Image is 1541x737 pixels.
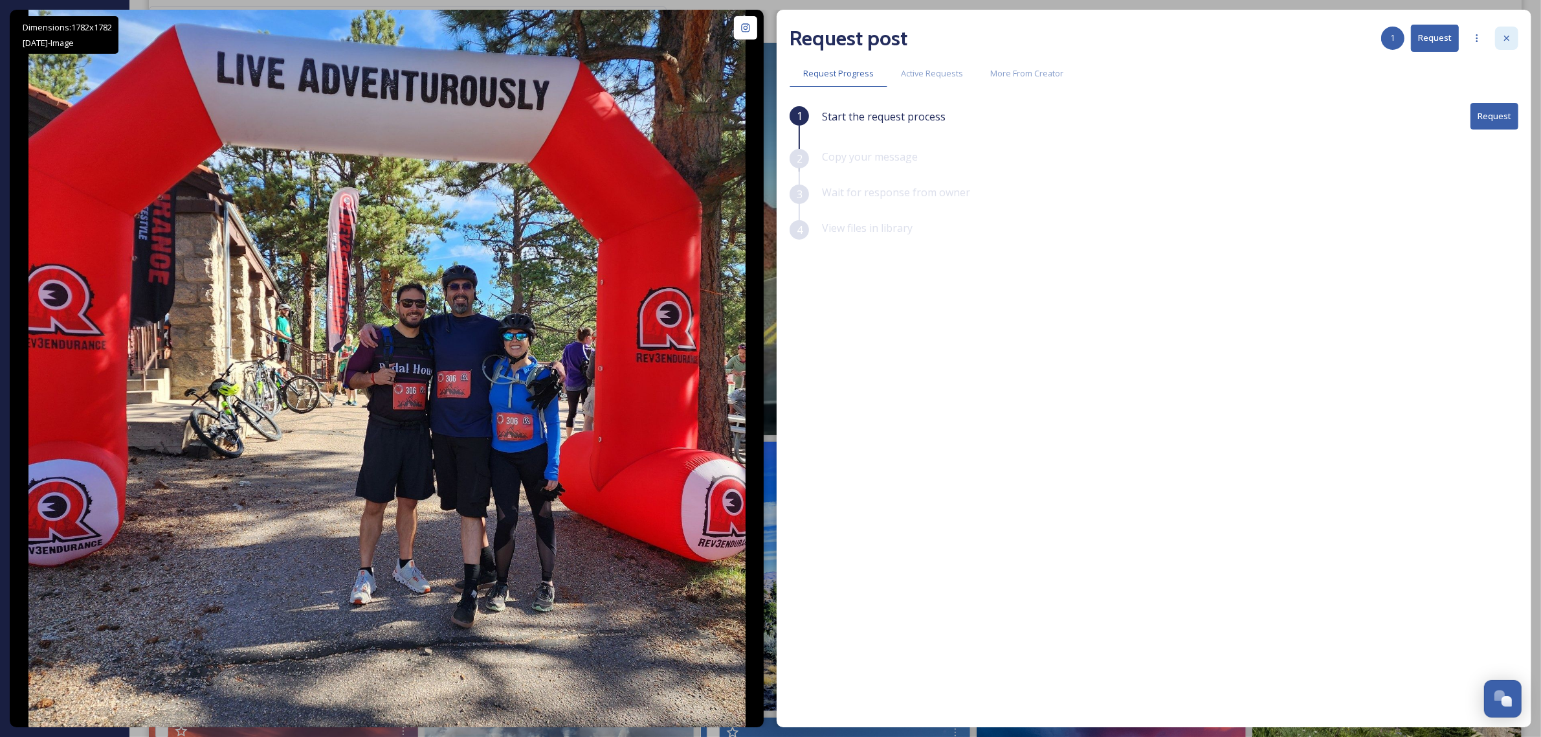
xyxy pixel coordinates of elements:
span: [DATE] - Image [23,37,74,49]
button: Request [1411,25,1459,51]
span: @ ambertrevizo [44,642,118,656]
span: Active Requests [901,67,963,80]
span: 1 [797,108,803,124]
a: @ambertrevizo [44,641,118,657]
button: Open Chat [1484,680,1522,718]
h2: Request post [790,23,907,54]
button: Request [1470,103,1518,130]
span: Dimensions: 1782 x 1782 [23,21,112,33]
span: 1 [1391,32,1395,44]
span: We biked, hiked, and canoed for 5 and a half hours all over [PERSON_NAME] [DATE]. We survived. It... [16,676,459,719]
span: Wait for response from owner [822,185,970,199]
span: 2 [797,151,803,166]
a: View Post [718,648,757,660]
span: 3 [797,187,803,202]
span: View files in library [822,221,913,235]
span: Start the request process [822,109,946,124]
img: We biked, hiked, and canoed for 5 and a half hours all over Curt Gowdy today. We survived. It was... [28,10,746,727]
span: Copy your message [822,150,918,164]
span: Posted 1 day ago [44,657,118,666]
span: 4 [797,222,803,238]
span: Request Progress [803,67,874,80]
span: More From Creator [990,67,1063,80]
